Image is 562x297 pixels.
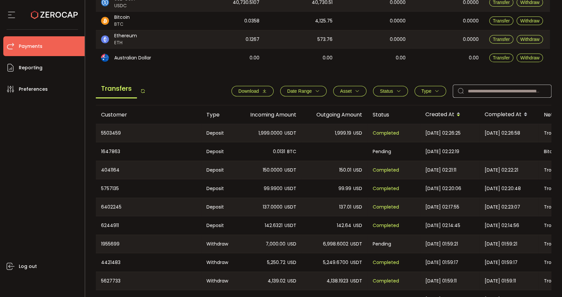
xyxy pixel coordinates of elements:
[350,240,362,248] span: USDT
[244,17,259,25] span: 0.0358
[101,35,109,43] img: eth_portfolio.svg
[19,63,42,73] span: Reporting
[114,32,137,39] span: Ethereum
[485,166,518,174] span: [DATE] 02:22:21
[96,198,201,216] div: 6402245
[339,203,351,211] span: 137.01
[284,129,296,137] span: USDT
[114,2,135,9] span: USDC
[201,253,236,272] div: Withdraw
[425,240,458,248] span: [DATE] 01:59:21
[489,16,514,25] button: Transfer
[323,54,333,62] span: 0.00
[425,259,458,266] span: [DATE] 01:59:17
[373,240,391,248] span: Pending
[19,262,37,271] span: Log out
[421,88,431,94] span: Type
[263,203,282,211] span: 137.0000
[350,277,362,285] span: USDT
[284,166,296,174] span: USDT
[246,36,259,43] span: 0.1267
[96,216,201,235] div: 6244911
[317,36,333,43] span: 573.76
[485,185,521,192] span: [DATE] 02:20:48
[96,142,201,161] div: 1647863
[250,54,259,62] span: 0.00
[333,86,366,96] button: Asset
[485,259,518,266] span: [DATE] 01:59:17
[373,86,408,96] button: Status
[114,39,137,46] span: ETH
[493,55,510,60] span: Transfer
[373,222,399,229] span: Completed
[201,124,236,142] div: Deposit
[265,222,282,229] span: 142.6321
[520,18,539,23] span: Withdraw
[284,222,296,229] span: USDT
[19,84,48,94] span: Preferences
[353,222,362,229] span: USD
[353,129,362,137] span: USD
[415,86,446,96] button: Type
[529,265,562,297] iframe: Chat Widget
[231,86,274,96] button: Download
[493,18,510,23] span: Transfer
[373,148,391,155] span: Pending
[201,272,236,290] div: Withdraw
[373,259,399,266] span: Completed
[287,240,296,248] span: USD
[463,17,479,25] span: 0.0000
[101,54,109,62] img: aud_portfolio.svg
[96,124,201,142] div: 5503459
[520,37,539,42] span: Withdraw
[353,203,362,211] span: USD
[425,277,457,285] span: [DATE] 01:59:11
[267,259,285,266] span: 5,250.72
[201,142,236,161] div: Deposit
[96,111,201,118] div: Customer
[96,272,201,290] div: 5627733
[201,198,236,216] div: Deposit
[101,17,109,25] img: btc_portfolio.svg
[280,86,327,96] button: Date Range
[517,53,543,62] button: Withdraw
[339,166,351,174] span: 150.01
[517,16,543,25] button: Withdraw
[425,166,456,174] span: [DATE] 02:21:11
[420,109,479,120] div: Created At
[520,55,539,60] span: Withdraw
[284,203,296,211] span: USDT
[493,37,510,42] span: Transfer
[353,185,362,192] span: USD
[315,17,333,25] span: 4,125.75
[350,259,362,266] span: USDT
[201,216,236,235] div: Deposit
[517,35,543,44] button: Withdraw
[327,277,348,285] span: 4,138.1923
[236,111,302,118] div: Incoming Amount
[273,148,285,155] span: 0.0131
[114,54,151,61] span: Australian Dollar
[323,240,348,248] span: 6,998.6002
[96,253,201,272] div: 4421483
[337,222,351,229] span: 142.64
[425,148,459,155] span: [DATE] 02:22:19
[373,185,399,192] span: Completed
[390,36,406,43] span: 0.0000
[287,277,296,285] span: USD
[479,109,539,120] div: Completed At
[373,277,399,285] span: Completed
[323,259,348,266] span: 5,249.6700
[287,148,296,155] span: BTC
[338,185,351,192] span: 99.99
[258,129,282,137] span: 1,999.0000
[201,179,236,198] div: Deposit
[353,166,362,174] span: USD
[335,129,351,137] span: 1,999.19
[367,111,420,118] div: Status
[264,185,282,192] span: 99.9900
[469,54,479,62] span: 0.00
[201,161,236,179] div: Deposit
[489,53,514,62] button: Transfer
